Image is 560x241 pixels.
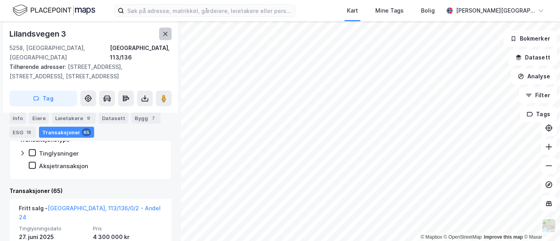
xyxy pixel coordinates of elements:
div: [GEOGRAPHIC_DATA], 113/136 [110,43,172,62]
div: [STREET_ADDRESS], [STREET_ADDRESS], [STREET_ADDRESS] [9,62,165,81]
a: [GEOGRAPHIC_DATA], 113/136/0/2 - Andel 24 [19,205,161,221]
div: Lilandsvegen 3 [9,28,68,40]
div: Bygg [132,113,161,124]
div: 5258, [GEOGRAPHIC_DATA], [GEOGRAPHIC_DATA] [9,43,110,62]
a: Improve this map [484,234,523,240]
div: Eiere [29,113,49,124]
a: OpenStreetMap [444,234,482,240]
a: Mapbox [421,234,442,240]
button: Bokmerker [504,31,557,46]
button: Tag [9,91,77,106]
button: Filter [519,87,557,103]
div: Fritt salg - [19,204,162,226]
div: 18 [25,128,33,136]
iframe: Chat Widget [521,203,560,241]
div: Info [9,113,26,124]
div: [PERSON_NAME][GEOGRAPHIC_DATA] [456,6,535,15]
span: Pris [93,225,162,232]
button: Tags [520,106,557,122]
span: Tilhørende adresser: [9,63,68,70]
div: Kart [347,6,358,15]
span: Tinglysningsdato [19,225,88,232]
div: Tinglysninger [39,150,79,157]
div: ESG [9,127,36,138]
div: 65 [82,128,91,136]
div: Transaksjoner [39,127,94,138]
div: Datasett [99,113,128,124]
button: Datasett [509,50,557,65]
div: 9 [85,114,93,122]
div: 7 [150,114,158,122]
button: Analyse [511,69,557,84]
div: Mine Tags [375,6,404,15]
input: Søk på adresse, matrikkel, gårdeiere, leietakere eller personer [124,5,295,17]
img: logo.f888ab2527a4732fd821a326f86c7f29.svg [13,4,95,17]
div: Bolig [421,6,435,15]
div: Aksjetransaksjon [39,162,88,170]
div: Transaksjoner (65) [9,186,172,196]
div: Leietakere [52,113,96,124]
